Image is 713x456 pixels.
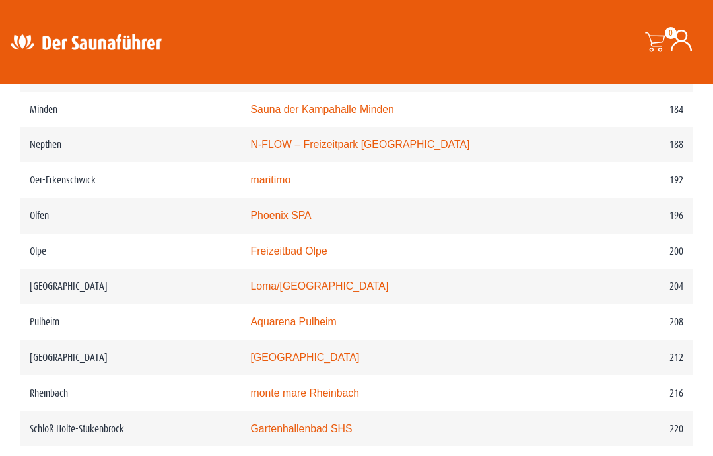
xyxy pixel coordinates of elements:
[251,423,353,434] a: Gartenhallenbad SHS
[572,198,693,234] td: 196
[251,352,360,363] a: [GEOGRAPHIC_DATA]
[20,234,241,269] td: Olpe
[20,198,241,234] td: Olfen
[572,304,693,340] td: 208
[572,375,693,411] td: 216
[251,139,470,150] a: N-FLOW – Freizeitpark [GEOGRAPHIC_DATA]
[20,340,241,375] td: [GEOGRAPHIC_DATA]
[572,162,693,198] td: 192
[251,387,360,399] a: monte mare Rheinbach
[251,316,337,327] a: Aquarena Pulheim
[251,104,394,115] a: Sauna der Kampahalle Minden
[251,174,291,185] a: maritimo
[251,280,389,292] a: Loma/[GEOGRAPHIC_DATA]
[20,304,241,340] td: Pulheim
[251,245,327,257] a: Freizeitbad Olpe
[572,269,693,304] td: 204
[20,269,241,304] td: [GEOGRAPHIC_DATA]
[20,375,241,411] td: Rheinbach
[572,234,693,269] td: 200
[20,162,241,198] td: Oer-Erkenschwick
[20,411,241,447] td: Schloß Holte-Stukenbrock
[251,210,312,221] a: Phoenix SPA
[572,127,693,162] td: 188
[665,27,677,39] span: 0
[572,92,693,127] td: 184
[572,411,693,447] td: 220
[572,340,693,375] td: 212
[20,127,241,162] td: Nepthen
[20,92,241,127] td: Minden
